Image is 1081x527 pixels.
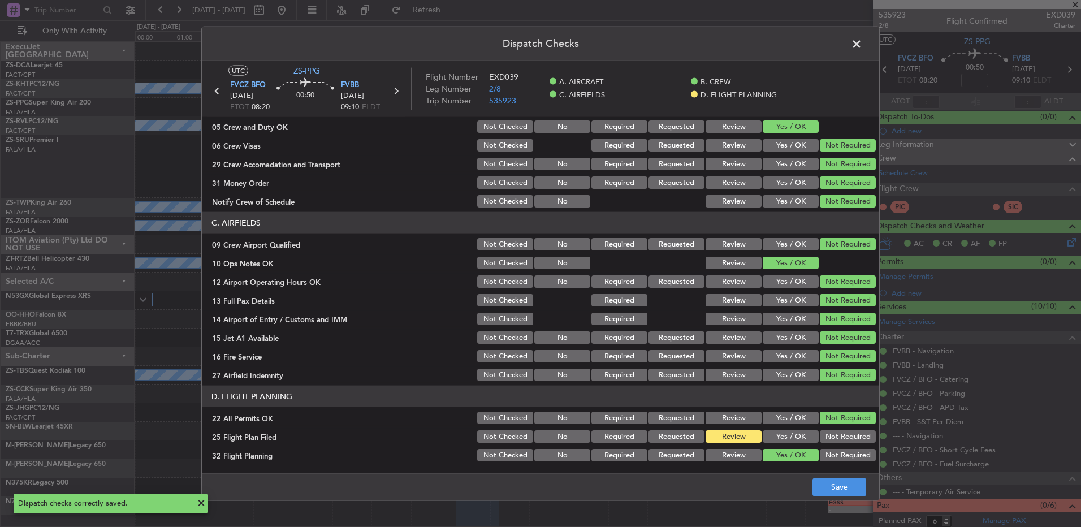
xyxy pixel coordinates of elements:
button: Not Required [820,238,876,250]
button: Not Required [820,449,876,461]
button: Not Required [820,158,876,170]
header: Dispatch Checks [202,27,879,61]
button: Not Required [820,313,876,325]
button: Not Required [820,412,876,424]
div: Dispatch checks correctly saved. [18,498,191,509]
button: Not Required [820,331,876,344]
button: Not Required [820,430,876,443]
button: Not Required [820,350,876,362]
button: Not Required [820,195,876,208]
button: Not Required [820,369,876,381]
button: Not Required [820,139,876,152]
button: Not Required [820,176,876,189]
button: Not Required [820,294,876,306]
button: Not Required [820,275,876,288]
